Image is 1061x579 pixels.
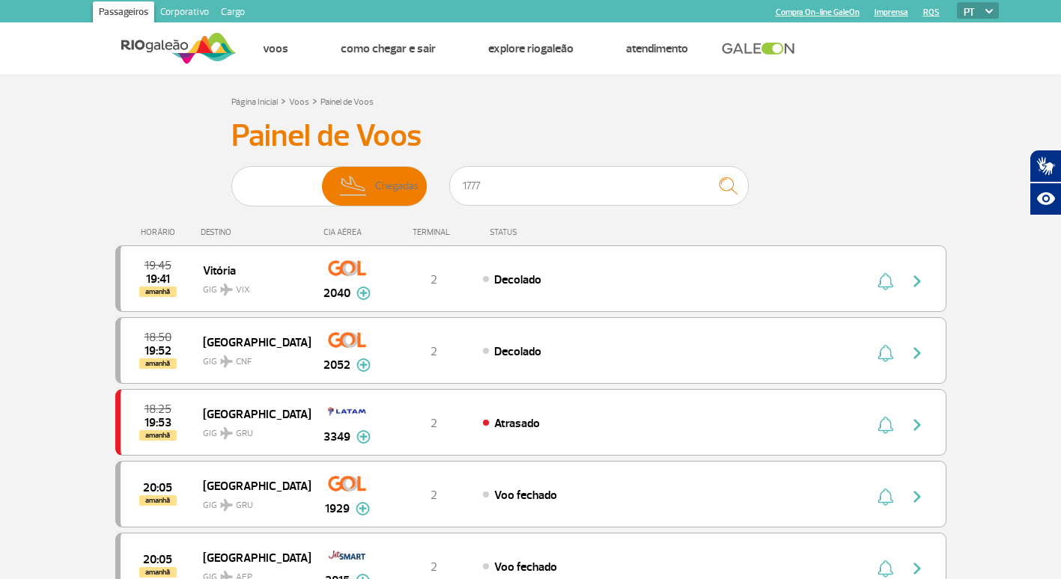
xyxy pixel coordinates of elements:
[145,332,171,343] span: 2025-09-22 18:50:00
[312,92,317,109] a: >
[323,428,350,446] span: 3349
[238,167,285,206] img: slider-embarque
[139,358,177,369] span: amanhã
[145,404,171,414] span: 2025-09-22 18:25:00
[310,227,385,237] div: CIA AÉREA
[431,416,437,431] span: 2
[356,502,370,515] img: mais-info-painel-voo.svg
[220,499,233,511] img: destiny_airplane.svg
[385,227,482,237] div: TERMINAL
[203,404,299,423] span: [GEOGRAPHIC_DATA]
[323,284,350,302] span: 2040
[878,560,893,578] img: sino-painel-voo.svg
[236,499,253,512] span: GRU
[494,272,541,287] span: Decolado
[431,488,437,503] span: 2
[494,344,541,359] span: Decolado
[878,416,893,434] img: sino-painel-voo.svg
[776,7,860,17] a: Compra On-line GaleOn
[908,344,926,362] img: seta-direita-painel-voo.svg
[356,287,371,300] img: mais-info-painel-voo.svg
[431,344,437,359] span: 2
[356,358,371,372] img: mais-info-painel-voo.svg
[878,488,893,506] img: sino-painel-voo.svg
[139,287,177,297] span: amanhã
[263,41,288,56] a: Voos
[145,260,171,271] span: 2025-09-22 19:45:00
[281,92,286,109] a: >
[494,488,557,503] span: Voo fechado
[215,1,251,25] a: Cargo
[375,167,419,206] span: Chegadas
[320,96,374,108] a: Painel de Voos
[139,495,177,506] span: amanhã
[203,275,299,297] span: GIG
[139,430,177,441] span: amanhã
[285,167,321,206] span: Partidas
[289,96,309,108] a: Voos
[220,355,233,367] img: destiny_airplane.svg
[875,7,908,17] a: Imprensa
[878,344,893,362] img: sino-painel-voo.svg
[878,272,893,290] img: sino-painel-voo.svg
[143,482,172,493] span: 2025-09-22 20:05:00
[908,416,926,434] img: seta-direita-painel-voo.svg
[203,491,299,512] span: GIG
[431,272,437,287] span: 2
[203,260,299,280] span: Vitória
[145,346,171,356] span: 2025-09-22 19:52:00
[1030,150,1061,215] div: Plugin de acessibilidade da Hand Talk.
[494,560,557,575] span: Voo fechado
[236,355,252,369] span: CNF
[356,430,371,444] img: mais-info-painel-voo.svg
[488,41,574,56] a: Explore RIOgaleão
[908,488,926,506] img: seta-direita-painel-voo.svg
[236,427,253,441] span: GRU
[1030,150,1061,183] button: Abrir tradutor de língua de sinais.
[482,227,604,237] div: STATUS
[203,332,299,352] span: [GEOGRAPHIC_DATA]
[231,117,830,155] h3: Painel de Voos
[203,476,299,495] span: [GEOGRAPHIC_DATA]
[236,284,250,297] span: VIX
[143,554,172,565] span: 2025-09-22 20:05:00
[203,548,299,567] span: [GEOGRAPHIC_DATA]
[203,419,299,441] span: GIG
[908,560,926,578] img: seta-direita-painel-voo.svg
[341,41,436,56] a: Como chegar e sair
[145,417,171,428] span: 2025-09-22 19:53:54
[325,500,350,518] span: 1929
[626,41,688,56] a: Atendimento
[1030,183,1061,215] button: Abrir recursos assistivos.
[494,416,540,431] span: Atrasado
[220,284,233,295] img: destiny_airplane.svg
[449,166,749,206] input: Voo, cidade ou cia aérea
[323,356,350,374] span: 2052
[139,567,177,578] span: amanhã
[201,227,310,237] div: DESTINO
[332,167,376,206] img: slider-desembarque
[203,347,299,369] span: GIG
[154,1,215,25] a: Corporativo
[431,560,437,575] span: 2
[93,1,154,25] a: Passageiros
[231,96,278,108] a: Página Inicial
[923,7,940,17] a: RQS
[220,427,233,439] img: destiny_airplane.svg
[146,274,170,284] span: 2025-09-22 19:41:52
[120,227,201,237] div: HORÁRIO
[908,272,926,290] img: seta-direita-painel-voo.svg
